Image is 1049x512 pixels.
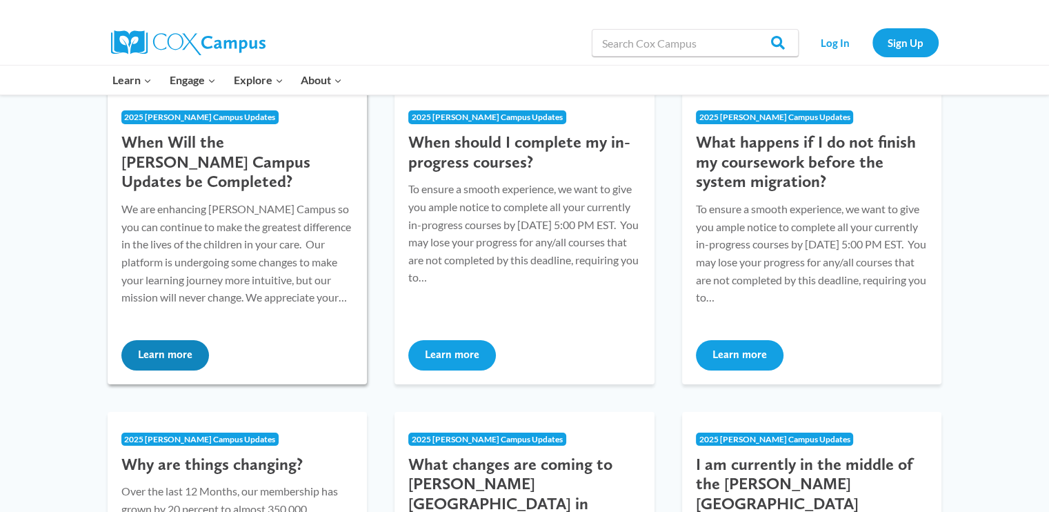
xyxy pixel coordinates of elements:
[394,90,655,384] a: 2025 [PERSON_NAME] Campus Updates When should I complete my in-progress courses? To ensure a smoo...
[408,132,641,173] h3: When should I complete my in-progress courses?
[121,340,209,371] button: Learn more
[108,90,368,384] a: 2025 [PERSON_NAME] Campus Updates When Will the [PERSON_NAME] Campus Updates be Completed? We are...
[696,200,928,306] p: To ensure a smooth experience, we want to give you ample notice to complete all your currently in...
[121,455,354,475] h3: Why are things changing?
[124,112,275,122] span: 2025 [PERSON_NAME] Campus Updates
[124,434,275,444] span: 2025 [PERSON_NAME] Campus Updates
[699,434,850,444] span: 2025 [PERSON_NAME] Campus Updates
[408,340,496,371] button: Learn more
[104,66,161,95] button: Child menu of Learn
[682,90,942,384] a: 2025 [PERSON_NAME] Campus Updates What happens if I do not finish my coursework before the system...
[696,340,783,371] button: Learn more
[161,66,225,95] button: Child menu of Engage
[408,180,641,286] p: To ensure a smooth experience, we want to give you ample notice to complete all your currently in...
[412,112,563,122] span: 2025 [PERSON_NAME] Campus Updates
[225,66,292,95] button: Child menu of Explore
[699,112,850,122] span: 2025 [PERSON_NAME] Campus Updates
[104,66,351,95] nav: Primary Navigation
[696,132,928,192] h3: What happens if I do not finish my coursework before the system migration?
[121,200,354,306] p: We are enhancing [PERSON_NAME] Campus so you can continue to make the greatest difference in the ...
[872,28,939,57] a: Sign Up
[121,132,354,192] h3: When Will the [PERSON_NAME] Campus Updates be Completed?
[412,434,563,444] span: 2025 [PERSON_NAME] Campus Updates
[592,29,799,57] input: Search Cox Campus
[111,30,266,55] img: Cox Campus
[806,28,866,57] a: Log In
[292,66,351,95] button: Child menu of About
[806,28,939,57] nav: Secondary Navigation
